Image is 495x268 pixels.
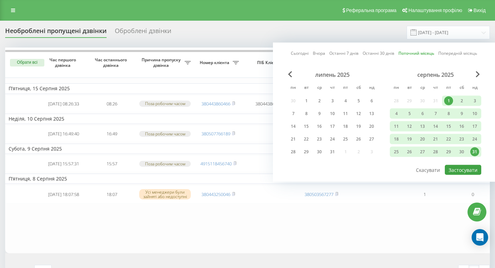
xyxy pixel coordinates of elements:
div: пт 25 лип 2025 р. [339,134,352,144]
td: 380443860466 [242,95,297,112]
div: 19 [354,122,363,131]
div: 12 [354,109,363,118]
div: ср 30 лип 2025 р. [313,147,326,157]
div: 4 [341,96,350,105]
div: 22 [444,135,453,144]
div: 30 [315,147,324,156]
div: Оброблені дзвінки [115,27,171,38]
div: сб 30 серп 2025 р. [455,147,468,157]
div: 9 [457,109,466,118]
a: Вчора [313,50,325,56]
div: 23 [315,135,324,144]
div: вт 5 серп 2025 р. [403,109,416,119]
div: пн 18 серп 2025 р. [390,134,403,144]
div: ср 27 серп 2025 р. [416,147,429,157]
div: 27 [367,135,376,144]
abbr: четвер [327,83,338,93]
div: 15 [444,122,453,131]
div: сб 19 лип 2025 р. [352,121,365,132]
div: чт 7 серп 2025 р. [429,109,442,119]
span: Вихід [474,8,486,13]
div: 14 [431,122,440,131]
div: 6 [367,96,376,105]
div: 7 [289,109,298,118]
div: пт 18 лип 2025 р. [339,121,352,132]
div: 24 [328,135,337,144]
div: вт 19 серп 2025 р. [403,134,416,144]
div: чт 31 лип 2025 р. [326,147,339,157]
div: нд 6 лип 2025 р. [365,96,378,106]
div: 8 [444,109,453,118]
div: 2 [457,96,466,105]
div: пн 25 серп 2025 р. [390,147,403,157]
div: 3 [470,96,479,105]
div: пт 22 серп 2025 р. [442,134,455,144]
a: 380443250046 [201,191,230,197]
div: 15 [302,122,311,131]
abbr: вівторок [404,83,415,93]
td: [DATE] 16:49:40 [40,125,88,142]
a: Попередній місяць [438,50,477,56]
div: 10 [470,109,479,118]
div: 31 [470,147,479,156]
div: 1 [302,96,311,105]
abbr: субота [353,83,364,93]
div: 19 [405,135,414,144]
div: нд 13 лип 2025 р. [365,109,378,119]
td: 18:07 [88,185,136,204]
div: 16 [315,122,324,131]
div: 17 [470,122,479,131]
div: 24 [470,135,479,144]
td: 1 [400,185,449,204]
button: Обрати всі [10,59,44,66]
div: 8 [302,109,311,118]
div: 18 [392,135,401,144]
abbr: четвер [430,83,441,93]
abbr: середа [417,83,428,93]
div: пн 11 серп 2025 р. [390,121,403,132]
td: 08:26 [88,95,136,112]
div: ср 9 лип 2025 р. [313,109,326,119]
div: 26 [405,147,414,156]
abbr: неділя [366,83,377,93]
div: 12 [405,122,414,131]
div: вт 8 лип 2025 р. [300,109,313,119]
div: Необроблені пропущені дзвінки [5,27,107,38]
div: вт 22 лип 2025 р. [300,134,313,144]
div: пн 4 серп 2025 р. [390,109,403,119]
div: Open Intercom Messenger [472,229,488,246]
span: Previous Month [288,71,292,78]
div: ср 23 лип 2025 р. [313,134,326,144]
div: 20 [367,122,376,131]
span: Next Month [476,71,480,78]
div: вт 29 лип 2025 р. [300,147,313,157]
div: ср 13 серп 2025 р. [416,121,429,132]
div: сб 5 лип 2025 р. [352,96,365,106]
td: 15:57 [88,155,136,172]
div: 26 [354,135,363,144]
div: 30 [457,147,466,156]
span: ПІБ Клієнта [248,60,291,65]
div: 10 [328,109,337,118]
div: Поза робочим часом [139,131,191,137]
div: 2 [315,96,324,105]
a: Останні 30 днів [363,50,394,56]
span: Час першого дзвінка [45,57,82,68]
abbr: вівторок [301,83,311,93]
abbr: середа [314,83,324,93]
div: ср 6 серп 2025 р. [416,109,429,119]
div: 28 [289,147,298,156]
a: 380507766189 [201,131,230,137]
abbr: понеділок [288,83,298,93]
div: пт 11 лип 2025 р. [339,109,352,119]
div: нд 3 серп 2025 р. [468,96,481,106]
div: 27 [418,147,427,156]
div: нд 31 серп 2025 р. [468,147,481,157]
a: Останні 7 днів [329,50,359,56]
div: чт 28 серп 2025 р. [429,147,442,157]
div: нд 24 серп 2025 р. [468,134,481,144]
div: 3 [328,96,337,105]
span: Реферальна програма [346,8,397,13]
div: пт 4 лип 2025 р. [339,96,352,106]
div: липень 2025 [287,71,378,78]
